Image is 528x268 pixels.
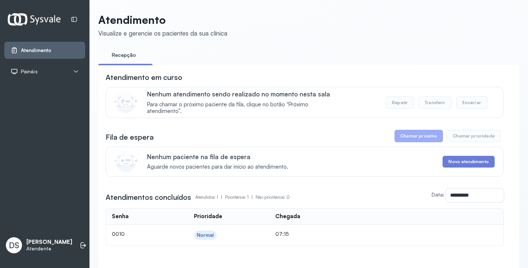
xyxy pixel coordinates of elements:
[443,156,494,168] button: Novo atendimento
[147,90,341,98] p: Nenhum atendimento sendo realizado no momento nesta sala
[115,150,137,172] img: Imagem de CalloutCard
[112,231,125,237] span: 0010
[252,194,253,200] span: |
[395,130,443,142] button: Chamar próximo
[194,213,222,220] div: Prioridade
[147,153,288,161] p: Nenhum paciente na fila de espera
[106,132,154,142] h3: Fila de espera
[115,91,137,113] img: Imagem de CalloutCard
[98,13,227,26] p: Atendimento
[432,191,444,198] label: Data:
[195,192,225,202] p: Atendidos: 1
[21,47,51,54] span: Atendimento
[447,130,501,142] button: Chamar prioridade
[147,164,288,170] span: Aguarde novos pacientes para dar início ao atendimento.
[275,231,289,237] span: 07:15
[26,239,72,246] p: [PERSON_NAME]
[11,47,79,54] a: Atendimento
[8,13,60,25] img: Logotipo do estabelecimento
[275,213,300,220] div: Chegada
[98,49,150,61] a: Recepção
[26,246,72,252] p: Atendente
[112,213,129,220] div: Senha
[456,96,487,109] button: Encerrar
[147,101,341,115] span: Para chamar o próximo paciente da fila, clique no botão “Próximo atendimento”.
[106,72,182,82] h3: Atendimento em curso
[221,194,222,200] span: |
[256,192,290,202] p: Não prioritários: 0
[418,96,452,109] button: Transferir
[98,29,227,37] div: Visualize e gerencie os pacientes da sua clínica
[225,192,256,202] p: Prioritários: 1
[106,192,191,202] h3: Atendimentos concluídos
[197,232,214,238] div: Normal
[386,96,414,109] button: Repetir
[21,69,38,75] span: Painéis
